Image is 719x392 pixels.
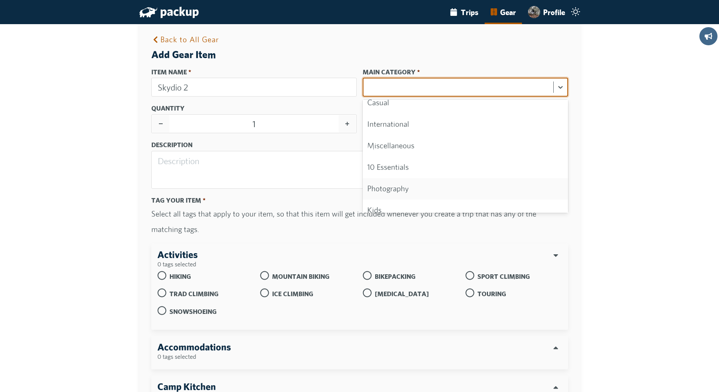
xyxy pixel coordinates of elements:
label: Touring [465,288,562,300]
label: Quantity [151,103,357,114]
label: Main Category [363,66,568,78]
h2: Add Gear Item [151,49,568,60]
label: Hiking [157,271,254,283]
label: Description [151,139,568,151]
label: Sport Climbing [465,271,562,283]
input: Item Name [151,78,357,97]
div: 10 Essentials [363,157,568,178]
label: Tag your Item [151,195,568,206]
p: Select all tags that apply to your item, so that this item will get included whenever you create ... [151,206,568,237]
label: Ice Climbing [260,288,357,300]
small: 0 tags selected [157,260,196,268]
div: Activities0 tags selected [157,249,562,271]
small: 0 tags selected [157,353,196,360]
div: International [363,114,568,135]
label: Trad Climbing [157,288,254,300]
div: Photography [363,178,568,200]
label: Snowshoeing [157,306,254,318]
h3: Activities [157,249,198,260]
label: Item Name [151,66,357,78]
div: Activities0 tags selected [157,249,198,271]
h3: Accommodations [157,342,231,352]
div: Casual [363,92,568,114]
button: Back to All Gear [151,30,221,49]
div: Kids [363,200,568,221]
label: [MEDICAL_DATA] [363,288,459,300]
h3: Camp Kitchen [157,381,216,392]
div: Miscellaneous [363,135,568,157]
img: user avatar [528,6,540,18]
div: Accommodations0 tags selected [157,342,231,363]
a: packup [139,5,199,20]
div: Accommodations0 tags selected [157,342,562,363]
span: packup [160,4,199,18]
label: Bikepacking [363,271,459,283]
label: Mountain Biking [260,271,357,283]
